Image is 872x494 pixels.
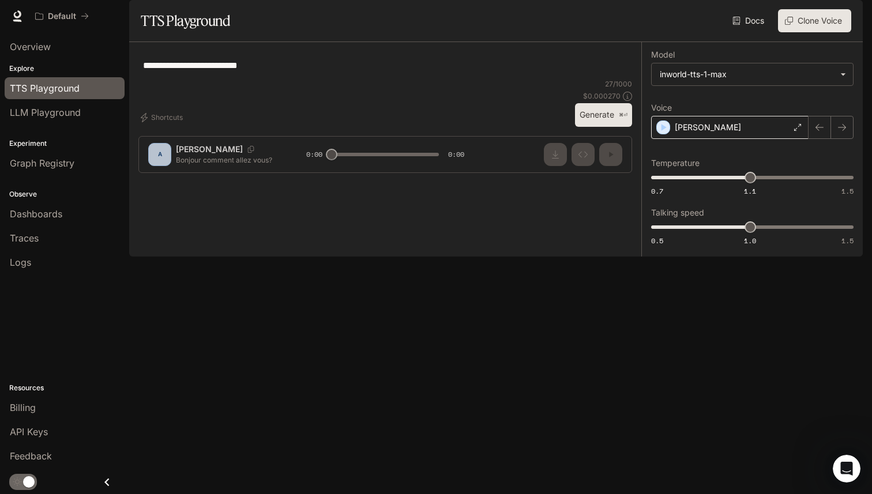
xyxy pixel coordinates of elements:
[575,103,632,127] button: Generate⌘⏎
[778,9,851,32] button: Clone Voice
[651,159,700,167] p: Temperature
[583,91,621,101] p: $ 0.000270
[651,104,672,112] p: Voice
[651,51,675,59] p: Model
[619,112,627,119] p: ⌘⏎
[30,5,94,28] button: All workspaces
[833,455,860,482] iframe: Intercom live chat
[730,9,769,32] a: Docs
[605,79,632,89] p: 27 / 1000
[660,69,835,80] div: inworld-tts-1-max
[48,12,76,21] p: Default
[651,209,704,217] p: Talking speed
[744,236,756,246] span: 1.0
[141,9,230,32] h1: TTS Playground
[841,236,854,246] span: 1.5
[651,186,663,196] span: 0.7
[744,186,756,196] span: 1.1
[652,63,853,85] div: inworld-tts-1-max
[841,186,854,196] span: 1.5
[675,122,741,133] p: [PERSON_NAME]
[138,108,187,127] button: Shortcuts
[651,236,663,246] span: 0.5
